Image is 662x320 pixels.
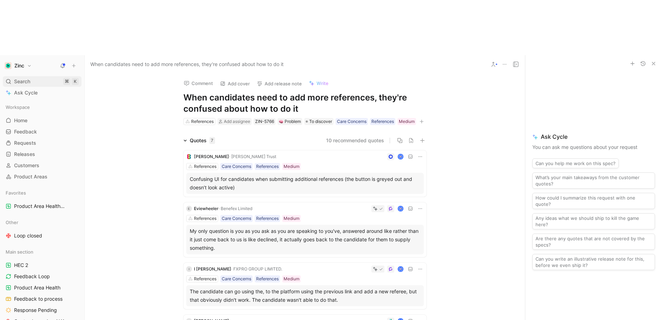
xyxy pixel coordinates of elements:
img: avatar [398,155,403,159]
div: Favorites [3,188,82,198]
button: Add cover [217,79,253,89]
span: To discover [309,118,332,125]
span: · FXPRO GROUP LIMITED. [231,266,282,272]
button: Can you write an illustrative release note for this, before we even ship it? [532,254,655,270]
a: Home [3,115,82,126]
img: Zinc [5,62,12,69]
button: Any ideas what we should ship to kill the game here? [532,213,655,229]
span: · [PERSON_NAME] Trust [229,154,276,159]
div: OtherLoop closed [3,217,82,241]
span: Requests [14,139,36,146]
div: Care Concerns [222,163,251,170]
div: Main section [3,247,82,257]
div: Care Concerns [222,275,251,282]
div: To discover [304,118,333,125]
button: Can you help me work on this spec? [532,158,619,168]
span: Product Areas [14,173,47,180]
button: Comment [181,78,216,88]
span: Loop closed [14,232,42,239]
a: HEC 2 [3,260,82,270]
div: Medium [399,118,415,125]
a: Feedback Loop [3,271,82,282]
span: Ask Cycle [532,132,655,141]
div: Quotes7 [181,136,218,145]
span: Customers [14,162,39,169]
span: Search [14,77,30,86]
a: Feedback [3,126,82,137]
div: Quotes [190,136,215,145]
span: Ask Cycle [14,89,38,97]
a: Ask Cycle [3,87,82,98]
span: I [PERSON_NAME] [194,266,231,272]
div: References [194,215,216,222]
a: Product Area HealthMain section [3,201,82,211]
img: avatar [398,207,403,211]
span: Workspace [6,104,30,111]
div: 7 [209,137,215,144]
h1: Zinc [14,63,24,69]
button: How could I summarize this request with one quote? [532,193,655,209]
div: Workspace [3,102,82,112]
div: Care Concerns [222,215,251,222]
div: K [72,78,79,85]
button: 10 recommended quotes [326,136,384,145]
span: Main section [6,248,33,255]
div: ZIN-5766 [255,118,274,125]
span: Feedback Loop [14,273,50,280]
a: Feedback to process [3,294,82,304]
a: Response Pending [3,305,82,315]
span: Product Area Health [14,203,67,210]
p: You can ask me questions about your request [532,143,655,151]
a: Customers [3,160,82,171]
div: I [186,266,192,272]
div: My only question is you as you ask as you are speaking to you've, answered around like rather tha... [190,227,420,252]
a: Loop closed [3,230,82,241]
div: Medium [284,215,299,222]
div: References [371,118,394,125]
div: References [194,163,216,170]
span: Home [14,117,27,124]
button: What’s your main takeaways from the customer quotes? [532,172,655,189]
button: Write [306,78,332,88]
span: Eviewheeler [194,206,219,211]
span: HEC 2 [14,262,28,269]
img: 🧠 [279,119,283,124]
div: References [194,275,216,282]
div: Care Concerns [337,118,366,125]
a: Releases [3,149,82,159]
div: References [256,215,279,222]
div: Problem [279,118,301,125]
span: When candidates need to add more references, they're confused about how to do it [90,60,284,68]
span: Feedback to process [14,295,63,302]
div: ⌘ [63,78,70,85]
span: Response Pending [14,307,57,314]
a: Requests [3,138,82,148]
button: Add release note [254,79,305,89]
a: Product Areas [3,171,82,182]
span: [PERSON_NAME] [194,154,229,159]
div: Medium [284,163,299,170]
img: avatar [398,267,403,272]
button: ZincZinc [3,61,33,71]
span: Other [6,219,18,226]
span: Releases [14,151,35,158]
span: Feedback [14,128,37,135]
h1: When candidates need to add more references, they're confused about how to do it [183,92,427,115]
div: E [186,206,192,211]
div: 🧠Problem [278,118,302,125]
div: Search⌘K [3,76,82,87]
span: Favorites [6,189,26,196]
button: Are there any quotes that are not covered by the specs? [532,234,655,250]
div: References [256,275,279,282]
a: Product Area Health [3,282,82,293]
div: Medium [284,275,299,282]
div: References [191,118,214,125]
div: The candidate can go using the, to the platform using the previous link and add a new referee, bu... [190,287,420,304]
div: Other [3,217,82,228]
img: logo [186,154,192,159]
span: · Benefex Limited [219,206,252,211]
span: Add assignee [224,119,250,124]
div: References [256,163,279,170]
div: Confusing UI for candidates when submitting additional references (the button is greyed out and d... [190,175,420,192]
span: Product Area Health [14,284,60,291]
